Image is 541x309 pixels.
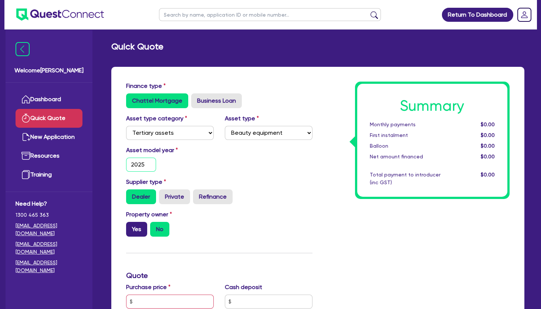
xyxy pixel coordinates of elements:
[191,93,242,108] label: Business Loan
[364,153,455,161] div: Net amount financed
[364,131,455,139] div: First instalment
[481,154,495,159] span: $0.00
[16,147,82,165] a: Resources
[126,271,312,280] h3: Quote
[126,114,187,123] label: Asset type category
[225,283,262,292] label: Cash deposit
[14,66,84,75] span: Welcome [PERSON_NAME]
[225,114,259,123] label: Asset type
[16,222,82,237] a: [EMAIL_ADDRESS][DOMAIN_NAME]
[126,189,156,204] label: Dealer
[21,151,30,160] img: resources
[21,114,30,123] img: quick-quote
[370,97,495,115] h1: Summary
[16,109,82,128] a: Quick Quote
[193,189,233,204] label: Refinance
[515,5,534,24] a: Dropdown toggle
[126,82,166,90] label: Finance type
[481,121,495,127] span: $0.00
[16,199,82,208] span: Need Help?
[150,222,169,237] label: No
[21,170,30,179] img: training
[364,171,455,186] div: Total payment to introducer (inc GST)
[16,90,82,109] a: Dashboard
[159,189,190,204] label: Private
[481,132,495,138] span: $0.00
[16,128,82,147] a: New Application
[481,172,495,178] span: $0.00
[481,143,495,149] span: $0.00
[364,142,455,150] div: Balloon
[126,222,147,237] label: Yes
[126,283,170,292] label: Purchase price
[442,8,513,22] a: Return To Dashboard
[364,121,455,128] div: Monthly payments
[16,42,30,56] img: icon-menu-close
[111,41,163,52] h2: Quick Quote
[159,8,381,21] input: Search by name, application ID or mobile number...
[16,8,104,21] img: quest-connect-logo-blue
[121,146,219,155] label: Asset model year
[16,165,82,184] a: Training
[21,133,30,141] img: new-application
[16,240,82,256] a: [EMAIL_ADDRESS][DOMAIN_NAME]
[126,178,166,186] label: Supplier type
[16,211,82,219] span: 1300 465 363
[126,93,188,108] label: Chattel Mortgage
[16,259,82,274] a: [EMAIL_ADDRESS][DOMAIN_NAME]
[126,210,172,219] label: Property owner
